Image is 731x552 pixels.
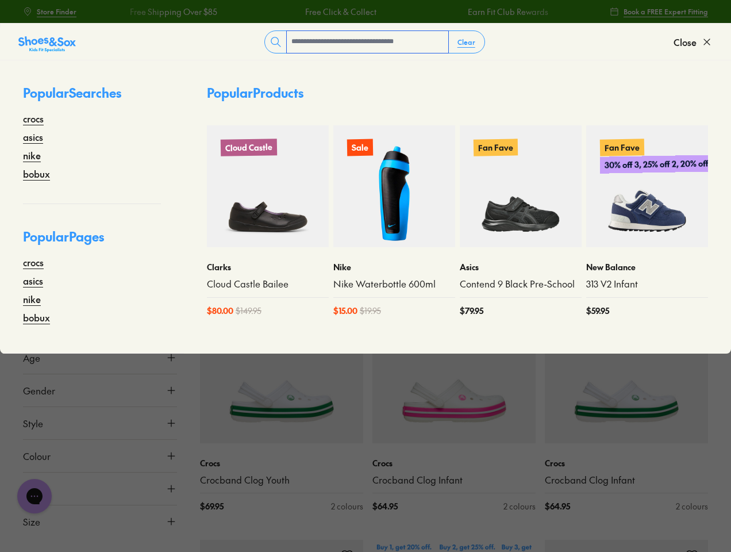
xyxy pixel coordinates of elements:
a: New In30% off 3, 25% off 2, 20% off 1 [200,280,363,443]
p: 30% off 3, 25% off 2, 20% off 1 [600,155,718,174]
a: Cloud Castle [207,125,329,247]
span: Style [23,416,43,430]
a: bobux [23,310,50,324]
span: Book a FREE Expert Fitting [624,6,708,17]
span: $ 64.95 [545,500,570,512]
a: 313 V2 Infant [586,278,708,290]
span: $ 149.95 [236,305,261,317]
button: Colour [23,440,177,472]
a: Fan Fave30% off 3, 25% off 2, 20% off 1 [586,125,708,247]
a: nike [23,292,41,306]
span: $ 64.95 [372,500,398,512]
button: Price [23,473,177,505]
p: Sale [347,139,373,156]
p: Crocs [372,457,536,469]
p: Cloud Castle [221,139,277,156]
p: Fan Fave [600,139,644,156]
a: Cloud Castle Bailee [207,278,329,290]
span: $ 69.95 [200,500,224,512]
p: Popular Searches [23,83,161,112]
span: Close [674,35,697,49]
a: nike [23,148,41,162]
span: Store Finder [37,6,76,17]
a: New In30% off 3, 25% off 2, 20% off 1 [545,280,708,443]
a: Sale [333,125,455,247]
button: Gender [23,374,177,407]
span: Gender [23,384,55,397]
button: Close [674,29,713,55]
a: Free Shipping Over $85 [101,6,188,18]
span: $ 80.00 [207,305,233,317]
span: Size [23,515,40,528]
p: Crocs [200,457,363,469]
button: Style [23,407,177,439]
a: bobux [23,167,50,181]
span: $ 59.95 [586,305,609,317]
a: Crocband Clog Infant [372,474,536,486]
a: crocs [23,255,44,269]
p: Popular Products [207,83,303,102]
div: 2 colours [331,500,363,512]
a: Book a FREE Expert Fitting [610,1,708,22]
a: Nike Waterbottle 600ml [333,278,455,290]
p: Popular Pages [23,227,161,255]
a: Crocband Clog Infant [545,474,708,486]
button: Age [23,342,177,374]
p: Crocs [545,457,708,469]
img: SNS_Logo_Responsive.svg [18,35,76,53]
a: Earn Fit Club Rewards [439,6,520,18]
button: Clear [448,32,484,52]
a: Free Click & Collect [276,6,348,18]
span: $ 19.95 [360,305,381,317]
p: New Balance [586,261,708,273]
a: Contend 9 Black Pre-School [460,278,582,290]
p: Nike [333,261,455,273]
p: Asics [460,261,582,273]
button: Size [23,505,177,538]
a: Crocband Clog Youth [200,474,363,486]
p: Fan Fave [474,139,518,156]
span: Colour [23,449,51,463]
div: 2 colours [676,500,708,512]
a: New In30% off 3, 25% off 2, 20% off 1 [372,280,536,443]
div: 2 colours [503,500,536,512]
a: Shoes &amp; Sox [18,33,76,51]
iframe: Gorgias live chat messenger [11,475,57,517]
a: crocs [23,112,44,125]
a: Fan Fave [460,125,582,247]
a: asics [23,130,43,144]
span: $ 79.95 [460,305,483,317]
span: $ 15.00 [333,305,357,317]
p: Clarks [207,261,329,273]
span: Age [23,351,40,365]
a: Store Finder [23,1,76,22]
a: asics [23,274,43,287]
